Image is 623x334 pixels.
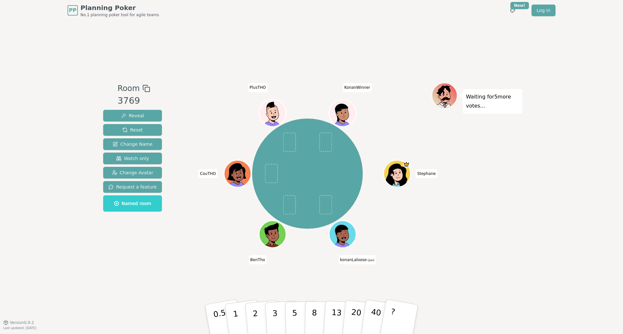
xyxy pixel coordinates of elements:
[507,5,519,16] button: New!
[416,169,437,178] span: Click to change your name
[80,12,159,17] span: No.1 planning poker tool for agile teams
[67,3,159,17] a: PPPlanning PokerNo.1 planning poker tool for agile teams
[121,112,144,119] span: Reveal
[103,167,162,179] button: Change Avatar
[367,259,374,261] span: (you)
[198,169,217,178] span: Click to change your name
[3,320,34,325] button: Version0.9.2
[103,110,162,121] button: Reveal
[103,138,162,150] button: Change Name
[249,255,267,264] span: Click to change your name
[10,320,34,325] span: Version 0.9.2
[108,184,157,190] span: Request a feature
[103,124,162,136] button: Reset
[330,222,355,247] button: Click to change your avatar
[3,326,36,330] span: Last updated: [DATE]
[69,6,76,14] span: PP
[103,181,162,193] button: Request a feature
[117,94,150,108] div: 3769
[338,255,376,264] span: Click to change your name
[403,161,410,168] span: Stephane is the host
[531,5,556,16] a: Log in
[466,92,519,110] p: Waiting for 5 more votes...
[116,155,149,162] span: Watch only
[103,153,162,164] button: Watch only
[343,83,372,92] span: Click to change your name
[114,200,151,207] span: Named room
[103,195,162,212] button: Named room
[113,141,153,147] span: Change Name
[117,83,140,94] span: Room
[510,2,529,9] div: New!
[248,83,267,92] span: Click to change your name
[112,169,153,176] span: Change Avatar
[80,3,159,12] span: Planning Poker
[122,127,143,133] span: Reset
